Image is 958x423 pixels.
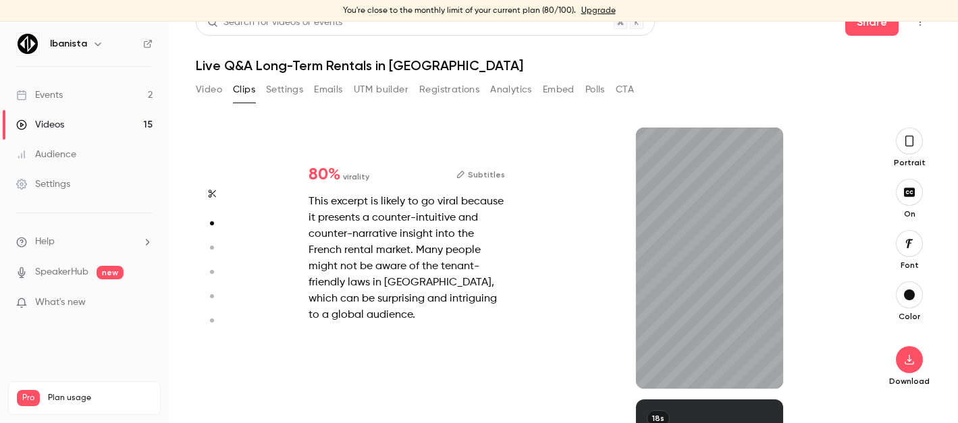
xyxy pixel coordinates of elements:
button: Clips [233,79,255,101]
h6: Ibanista [50,37,87,51]
span: What's new [35,295,86,310]
button: Share [845,9,899,36]
span: 80 % [309,167,340,183]
p: On [888,208,931,219]
button: UTM builder [354,79,408,101]
button: Top Bar Actions [909,11,931,33]
span: Pro [17,390,40,406]
button: CTA [616,79,634,101]
p: Color [888,311,931,322]
p: Portrait [888,157,931,168]
button: Registrations [419,79,479,101]
span: new [97,266,124,279]
p: Download [888,376,931,387]
a: SpeakerHub [35,265,88,279]
button: Subtitles [456,167,505,183]
div: Audience [16,148,76,161]
p: Font [888,260,931,271]
div: This excerpt is likely to go viral because it presents a counter-intuitive and counter-narrative ... [309,194,505,323]
h1: Live Q&A Long-Term Rentals in [GEOGRAPHIC_DATA] [196,57,931,74]
span: Help [35,235,55,249]
div: Settings [16,177,70,191]
iframe: Noticeable Trigger [136,297,153,309]
div: Search for videos or events [207,16,342,30]
button: Emails [314,79,342,101]
button: Settings [266,79,303,101]
button: Video [196,79,222,101]
button: Analytics [490,79,532,101]
span: Plan usage [48,393,152,403]
button: Polls [585,79,605,101]
div: Events [16,88,63,102]
li: help-dropdown-opener [16,235,153,249]
span: virality [343,171,369,183]
a: Upgrade [581,5,616,16]
img: Ibanista [17,33,38,55]
button: Embed [543,79,575,101]
div: Videos [16,118,64,132]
